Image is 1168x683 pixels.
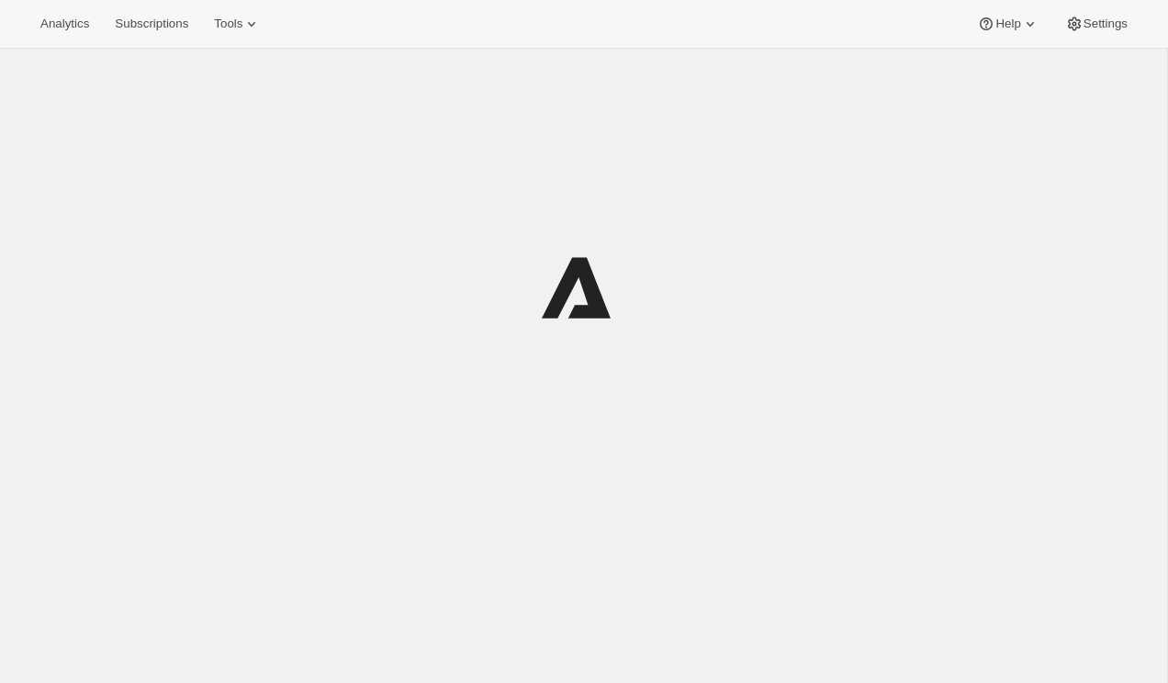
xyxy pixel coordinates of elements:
button: Help [966,11,1050,37]
button: Tools [203,11,272,37]
button: Analytics [29,11,100,37]
span: Settings [1084,17,1128,31]
span: Tools [214,17,242,31]
button: Settings [1054,11,1139,37]
span: Subscriptions [115,17,188,31]
span: Help [995,17,1020,31]
button: Subscriptions [104,11,199,37]
span: Analytics [40,17,89,31]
